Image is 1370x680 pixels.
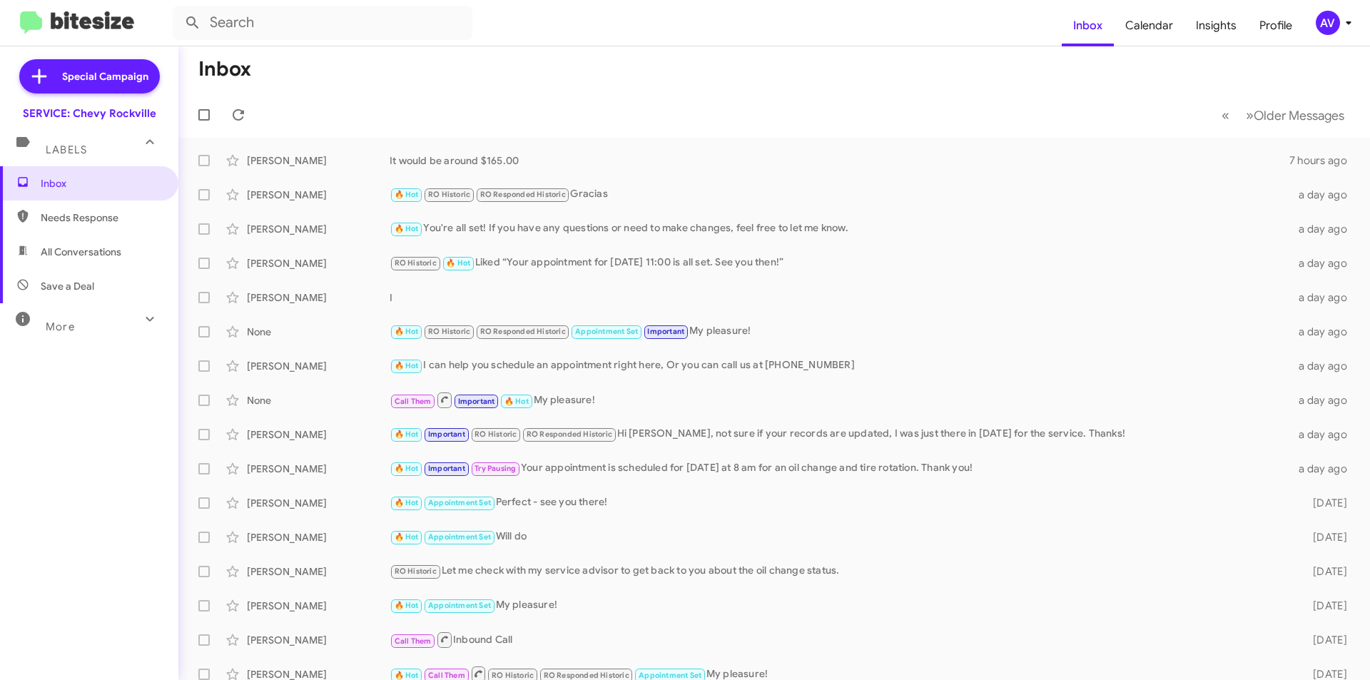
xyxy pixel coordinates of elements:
[1290,256,1359,270] div: a day ago
[46,143,87,156] span: Labels
[395,636,432,646] span: Call Them
[504,397,529,406] span: 🔥 Hot
[527,430,612,439] span: RO Responded Historic
[390,255,1290,271] div: Liked “Your appointment for [DATE] 11:00 is all set. See you then!”
[395,224,419,233] span: 🔥 Hot
[1289,153,1359,168] div: 7 hours ago
[1316,11,1340,35] div: AV
[1237,101,1353,130] button: Next
[390,290,1290,305] div: I
[395,361,419,370] span: 🔥 Hot
[458,397,495,406] span: Important
[390,357,1290,374] div: I can help you schedule an appointment right here, Or you can call us at [PHONE_NUMBER]
[395,601,419,610] span: 🔥 Hot
[198,58,251,81] h1: Inbox
[1213,101,1238,130] button: Previous
[247,188,390,202] div: [PERSON_NAME]
[428,498,491,507] span: Appointment Set
[390,426,1290,442] div: Hi [PERSON_NAME], not sure if your records are updated, I was just there in [DATE] for the servic...
[41,279,94,293] span: Save a Deal
[247,564,390,579] div: [PERSON_NAME]
[1290,325,1359,339] div: a day ago
[492,671,534,680] span: RO Historic
[173,6,472,40] input: Search
[23,106,156,121] div: SERVICE: Chevy Rockville
[1290,633,1359,647] div: [DATE]
[1254,108,1344,123] span: Older Messages
[390,563,1290,579] div: Let me check with my service advisor to get back to you about the oil change status.
[390,391,1290,409] div: My pleasure!
[428,190,470,199] span: RO Historic
[247,462,390,476] div: [PERSON_NAME]
[428,464,465,473] span: Important
[247,427,390,442] div: [PERSON_NAME]
[390,153,1289,168] div: It would be around $165.00
[1290,427,1359,442] div: a day ago
[395,397,432,406] span: Call Them
[1290,222,1359,236] div: a day ago
[428,601,491,610] span: Appointment Set
[247,290,390,305] div: [PERSON_NAME]
[247,153,390,168] div: [PERSON_NAME]
[247,325,390,339] div: None
[390,323,1290,340] div: My pleasure!
[1290,462,1359,476] div: a day ago
[1248,5,1304,46] a: Profile
[480,190,566,199] span: RO Responded Historic
[1290,188,1359,202] div: a day ago
[247,530,390,544] div: [PERSON_NAME]
[390,220,1290,237] div: You're all set! If you have any questions or need to make changes, feel free to let me know.
[1290,393,1359,407] div: a day ago
[41,245,121,259] span: All Conversations
[390,460,1290,477] div: Your appointment is scheduled for [DATE] at 8 am for an oil change and tire rotation. Thank you!
[390,529,1290,545] div: Will do
[395,464,419,473] span: 🔥 Hot
[395,258,437,268] span: RO Historic
[544,671,629,680] span: RO Responded Historic
[247,633,390,647] div: [PERSON_NAME]
[1214,101,1353,130] nav: Page navigation example
[390,186,1290,203] div: Gracias
[1184,5,1248,46] span: Insights
[1222,106,1229,124] span: «
[395,567,437,576] span: RO Historic
[395,430,419,439] span: 🔥 Hot
[1290,359,1359,373] div: a day ago
[390,494,1290,511] div: Perfect - see you there!
[428,532,491,542] span: Appointment Set
[395,498,419,507] span: 🔥 Hot
[1062,5,1114,46] a: Inbox
[475,430,517,439] span: RO Historic
[446,258,470,268] span: 🔥 Hot
[41,210,162,225] span: Needs Response
[475,464,516,473] span: Try Pausing
[62,69,148,83] span: Special Campaign
[1290,496,1359,510] div: [DATE]
[575,327,638,336] span: Appointment Set
[1290,564,1359,579] div: [DATE]
[1304,11,1354,35] button: AV
[428,327,470,336] span: RO Historic
[1246,106,1254,124] span: »
[395,190,419,199] span: 🔥 Hot
[647,327,684,336] span: Important
[1114,5,1184,46] a: Calendar
[390,631,1290,649] div: Inbound Call
[390,597,1290,614] div: My pleasure!
[639,671,701,680] span: Appointment Set
[480,327,566,336] span: RO Responded Historic
[247,599,390,613] div: [PERSON_NAME]
[395,532,419,542] span: 🔥 Hot
[1290,530,1359,544] div: [DATE]
[1290,290,1359,305] div: a day ago
[247,359,390,373] div: [PERSON_NAME]
[41,176,162,191] span: Inbox
[247,222,390,236] div: [PERSON_NAME]
[247,256,390,270] div: [PERSON_NAME]
[1290,599,1359,613] div: [DATE]
[428,430,465,439] span: Important
[247,496,390,510] div: [PERSON_NAME]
